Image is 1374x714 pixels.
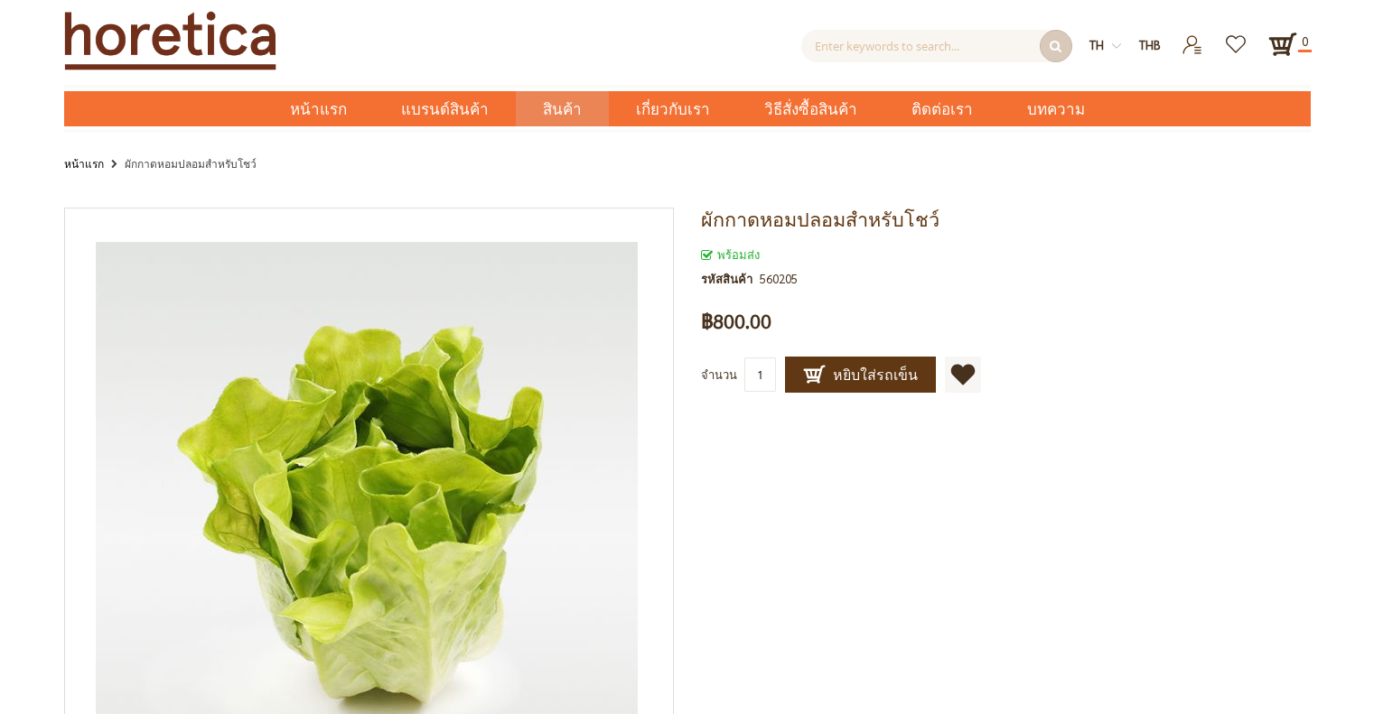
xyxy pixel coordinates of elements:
span: ฿800.00 [701,311,771,331]
a: เกี่ยวกับเรา [609,91,737,126]
a: วิธีสั่งซื้อสินค้า [737,91,884,126]
span: พร้อมส่ง [701,246,760,262]
span: หยิบใส่รถเข็น [803,364,918,385]
a: บทความ [1000,91,1112,126]
a: หน้าแรก [263,91,374,126]
a: สินค้า [516,91,609,126]
span: บทความ [1027,91,1085,128]
img: Horetica.com [64,11,276,70]
button: หยิบใส่รถเข็น [785,357,936,393]
a: แบรนด์สินค้า [374,91,516,126]
span: จำนวน [701,366,737,382]
div: สถานะของสินค้า [701,245,1311,264]
span: ผักกาดหอมปลอมสำหรับโชว์ [701,205,939,235]
span: หน้าแรก [290,97,347,121]
span: th [1089,37,1104,52]
span: แบรนด์สินค้า [401,91,489,128]
div: 560205 [760,269,798,289]
span: THB [1139,37,1161,52]
span: 0 [1298,31,1312,52]
a: 0 [1268,30,1297,59]
span: สินค้า [543,91,582,128]
a: เพิ่มไปยังรายการโปรด [945,357,981,393]
a: หน้าแรก [64,153,104,173]
a: เข้าสู่ระบบ [1171,30,1215,45]
a: รายการโปรด [1215,30,1259,45]
strong: รหัสสินค้า [701,269,760,289]
span: เกี่ยวกับเรา [636,91,710,128]
span: วิธีสั่งซื้อสินค้า [764,91,857,128]
img: dropdown-icon.svg [1112,42,1121,51]
span: ติดต่อเรา [911,91,973,128]
a: ติดต่อเรา [884,91,1000,126]
li: ผักกาดหอมปลอมสำหรับโชว์ [107,153,257,176]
